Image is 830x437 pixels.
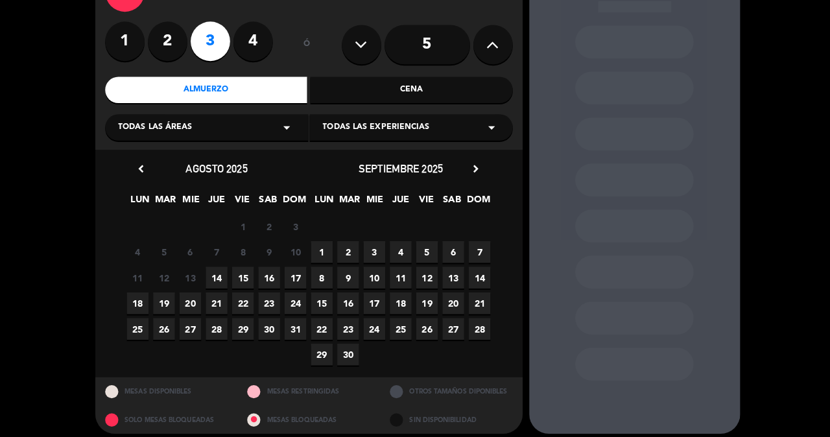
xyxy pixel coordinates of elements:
div: SIN DISPONIBILIDAD [375,400,516,428]
label: 1 [104,21,143,60]
span: 23 [255,289,276,310]
span: 29 [229,314,250,335]
span: Todas las áreas [117,119,190,132]
span: 22 [307,314,328,335]
span: 22 [229,289,250,310]
span: 12 [410,263,432,285]
span: 27 [177,314,198,335]
span: 2 [255,213,276,234]
span: MIE [178,189,199,211]
span: 20 [436,289,458,310]
span: SAB [435,189,456,211]
span: 19 [410,289,432,310]
span: 9 [333,263,354,285]
span: 23 [333,314,354,335]
span: 29 [307,339,328,360]
i: chevron_left [133,159,147,173]
span: 16 [255,263,276,285]
span: 14 [203,263,224,285]
span: 20 [177,289,198,310]
span: 3 [359,238,380,259]
span: 2 [333,238,354,259]
span: 26 [151,314,172,335]
span: 21 [462,289,484,310]
span: SAB [254,189,275,211]
i: arrow_drop_down [477,118,493,134]
span: 18 [385,289,406,310]
span: JUE [385,189,406,211]
span: VIE [228,189,250,211]
i: chevron_right [463,159,477,173]
div: Cena [306,76,506,102]
span: 7 [462,238,484,259]
div: ó [282,21,324,67]
span: 30 [333,339,354,360]
span: agosto 2025 [184,159,244,172]
span: 16 [333,289,354,310]
span: 25 [385,314,406,335]
div: MESAS RESTRINGIDAS [234,372,375,400]
i: arrow_drop_down [276,118,291,134]
span: 5 [410,238,432,259]
span: 4 [125,238,147,259]
span: 4 [385,238,406,259]
span: 5 [151,238,172,259]
span: 1 [307,238,328,259]
span: 6 [177,238,198,259]
span: 11 [125,263,147,285]
span: 28 [462,314,484,335]
span: 15 [229,263,250,285]
span: 15 [307,289,328,310]
span: JUE [203,189,224,211]
span: 18 [125,289,147,310]
label: 3 [188,21,227,60]
span: 6 [436,238,458,259]
div: SOLO MESAS BLOQUEADAS [94,400,235,428]
div: MESAS DISPONIBLES [94,372,235,400]
label: 4 [230,21,269,60]
span: MAR [152,189,174,211]
span: VIE [410,189,431,211]
span: septiembre 2025 [354,159,437,172]
span: 17 [359,289,380,310]
span: 11 [385,263,406,285]
span: 21 [203,289,224,310]
div: Almuerzo [104,76,303,102]
span: 17 [281,263,302,285]
span: 3 [281,213,302,234]
span: MIE [359,189,381,211]
span: 30 [255,314,276,335]
span: 8 [229,238,250,259]
span: 24 [359,314,380,335]
span: LUN [127,189,148,211]
span: 13 [177,263,198,285]
span: 1 [229,213,250,234]
span: 10 [359,263,380,285]
label: 2 [146,21,185,60]
span: 31 [281,314,302,335]
span: 12 [151,263,172,285]
span: Todas las experiencias [318,119,424,132]
span: DOM [279,189,300,211]
span: LUN [309,189,330,211]
span: 25 [125,314,147,335]
span: 19 [151,289,172,310]
div: MESAS BLOQUEADAS [234,400,375,428]
span: 27 [436,314,458,335]
span: 14 [462,263,484,285]
div: OTROS TAMAÑOS DIPONIBLES [375,372,516,400]
span: 24 [281,289,302,310]
span: 28 [203,314,224,335]
span: 13 [436,263,458,285]
span: MAR [334,189,355,211]
span: 26 [410,314,432,335]
span: 9 [255,238,276,259]
span: 7 [203,238,224,259]
span: 8 [307,263,328,285]
span: DOM [460,189,482,211]
span: 10 [281,238,302,259]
